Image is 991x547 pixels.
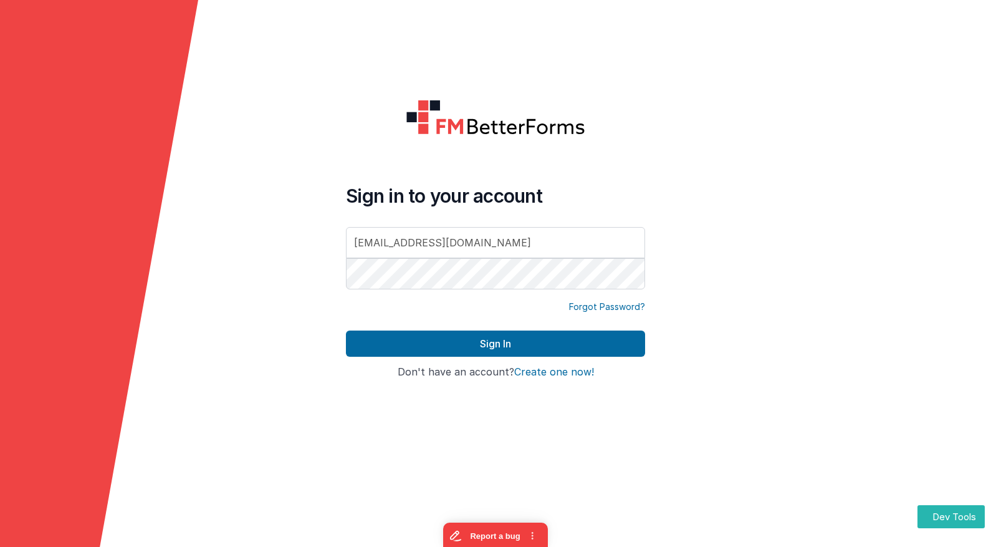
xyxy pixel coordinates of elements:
input: Email Address [346,227,645,258]
a: Forgot Password? [569,301,645,313]
button: Create one now! [514,367,594,378]
h4: Don't have an account? [346,367,645,378]
button: Dev Tools [917,505,985,528]
h4: Sign in to your account [346,185,645,207]
button: Sign In [346,331,645,357]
